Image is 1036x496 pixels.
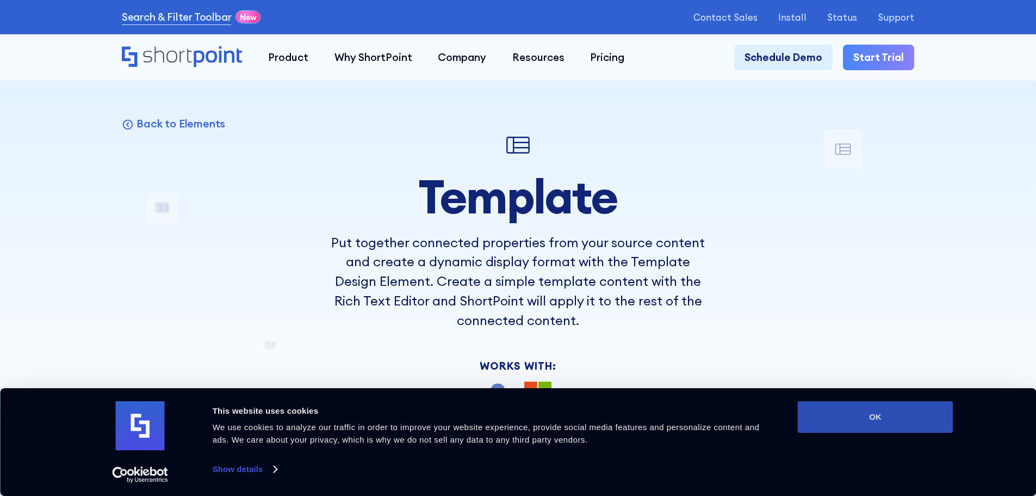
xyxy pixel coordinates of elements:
a: Contact Sales [693,12,758,22]
a: Support [878,12,914,22]
a: Resources [499,45,578,71]
a: Install [778,12,807,22]
img: SharePoint icon [485,382,512,409]
a: Company [425,45,499,71]
img: logo [116,401,165,450]
a: Schedule Demo [734,45,833,71]
a: Status [827,12,857,22]
img: Template [503,130,533,161]
a: Start Trial [843,45,914,71]
a: Usercentrics Cookiebot - opens in a new window [92,467,188,483]
div: Why ShortPoint [334,50,412,65]
button: OK [798,401,953,433]
div: This website uses cookies [213,405,773,418]
div: Resources [512,50,564,65]
a: Why ShortPoint [321,45,425,71]
span: We use cookies to analyze our traffic in order to improve your website experience, provide social... [213,422,760,444]
a: Back to Elements [122,117,225,131]
h1: Template [324,171,712,222]
a: Search & Filter Toolbar [122,9,232,25]
p: Back to Elements [137,117,225,131]
div: Pricing [590,50,624,65]
a: Pricing [578,45,638,71]
a: Product [255,45,321,71]
p: Put together connected properties from your source content and create a dynamic display format wi... [324,233,712,330]
a: Show details [213,461,277,477]
div: Works With: [324,361,712,371]
div: Product [268,50,308,65]
img: Microsoft 365 logo [524,382,551,409]
div: Company [438,50,486,65]
a: Home [122,46,242,69]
